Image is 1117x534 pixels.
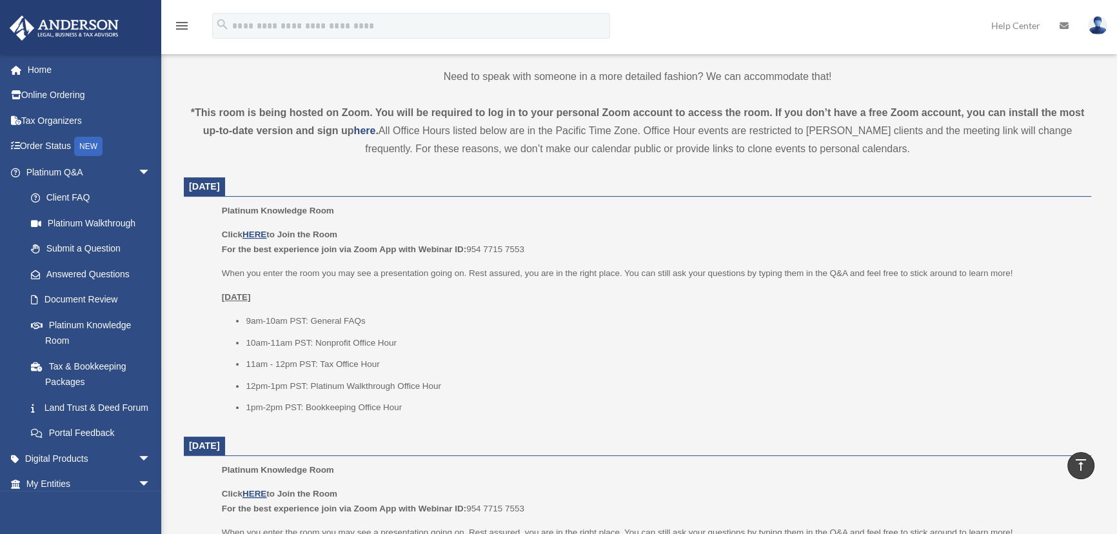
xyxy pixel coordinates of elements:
a: Document Review [18,287,170,313]
b: For the best experience join via Zoom App with Webinar ID: [222,244,466,254]
i: menu [174,18,190,34]
a: Tax & Bookkeeping Packages [18,353,170,395]
a: Tax Organizers [9,108,170,133]
p: Need to speak with someone in a more detailed fashion? We can accommodate that! [184,68,1091,86]
strong: . [375,125,378,136]
a: Answered Questions [18,261,170,287]
img: Anderson Advisors Platinum Portal [6,15,123,41]
div: NEW [74,137,103,156]
a: HERE [242,489,266,499]
a: Platinum Knowledge Room [18,312,164,353]
a: Land Trust & Deed Forum [18,395,170,420]
span: [DATE] [189,440,220,451]
a: My Entitiesarrow_drop_down [9,471,170,497]
span: Platinum Knowledge Room [222,465,334,475]
li: 1pm-2pm PST: Bookkeeping Office Hour [246,400,1082,415]
b: For the best experience join via Zoom App with Webinar ID: [222,504,466,513]
a: vertical_align_top [1067,452,1094,479]
a: here [354,125,376,136]
a: Digital Productsarrow_drop_down [9,446,170,471]
a: HERE [242,230,266,239]
span: arrow_drop_down [138,471,164,498]
img: User Pic [1088,16,1107,35]
li: 9am-10am PST: General FAQs [246,313,1082,329]
strong: *This room is being hosted on Zoom. You will be required to log in to your personal Zoom account ... [191,107,1084,136]
li: 10am-11am PST: Nonprofit Office Hour [246,335,1082,351]
u: [DATE] [222,292,251,302]
span: [DATE] [189,181,220,192]
a: Portal Feedback [18,420,170,446]
b: Click to Join the Room [222,489,337,499]
p: When you enter the room you may see a presentation going on. Rest assured, you are in the right p... [222,266,1082,281]
span: arrow_drop_down [138,159,164,186]
li: 12pm-1pm PST: Platinum Walkthrough Office Hour [246,379,1082,394]
span: arrow_drop_down [138,446,164,472]
b: Click to Join the Room [222,230,337,239]
a: Online Ordering [9,83,170,108]
a: Platinum Walkthrough [18,210,170,236]
i: vertical_align_top [1073,457,1089,473]
li: 11am - 12pm PST: Tax Office Hour [246,357,1082,372]
p: 954 7715 7553 [222,486,1082,517]
a: Submit a Question [18,236,170,262]
a: Client FAQ [18,185,170,211]
p: 954 7715 7553 [222,227,1082,257]
a: menu [174,23,190,34]
i: search [215,17,230,32]
div: All Office Hours listed below are in the Pacific Time Zone. Office Hour events are restricted to ... [184,104,1091,158]
a: Order StatusNEW [9,133,170,160]
span: Platinum Knowledge Room [222,206,334,215]
a: Home [9,57,170,83]
a: Platinum Q&Aarrow_drop_down [9,159,170,185]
